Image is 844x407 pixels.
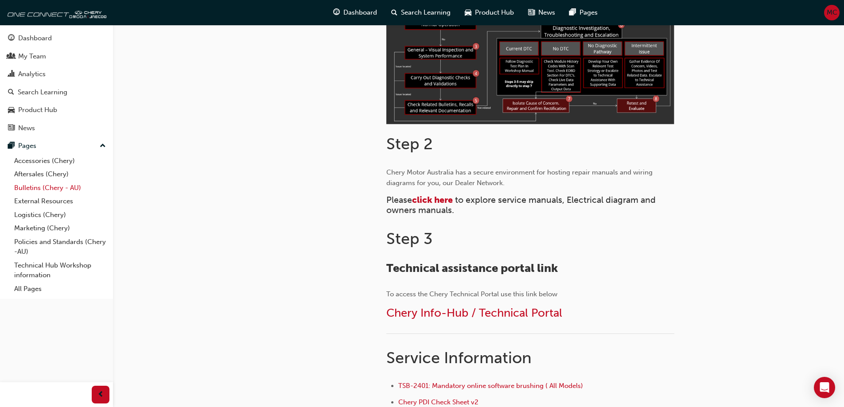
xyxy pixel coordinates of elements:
span: news-icon [8,124,15,132]
a: Product Hub [4,102,109,118]
a: Chery Info-Hub / Technical Portal [386,306,562,320]
span: guage-icon [333,7,340,18]
a: News [4,120,109,136]
a: Technical Hub Workshop information [11,259,109,282]
img: oneconnect [4,4,106,21]
a: pages-iconPages [562,4,605,22]
span: Step 3 [386,229,432,248]
span: pages-icon [8,142,15,150]
a: news-iconNews [521,4,562,22]
a: Chery PDI Check Sheet v2 [398,398,478,406]
span: Please [386,195,412,205]
span: Product Hub [475,8,514,18]
a: TSB-2401: Mandatory online software brushing ( All Models) [398,382,583,390]
span: chart-icon [8,70,15,78]
span: up-icon [100,140,106,152]
a: Bulletins (Chery - AU) [11,181,109,195]
span: Dashboard [343,8,377,18]
a: Logistics (Chery) [11,208,109,222]
a: guage-iconDashboard [326,4,384,22]
a: Accessories (Chery) [11,154,109,168]
a: Analytics [4,66,109,82]
div: Search Learning [18,87,67,97]
a: Aftersales (Chery) [11,167,109,181]
a: Search Learning [4,84,109,101]
span: people-icon [8,53,15,61]
span: search-icon [391,7,397,18]
span: car-icon [465,7,471,18]
div: Pages [18,141,36,151]
span: to explore service manuals, Electrical diagram and owners manuals. [386,195,658,215]
span: MC [827,8,837,18]
a: My Team [4,48,109,65]
div: Product Hub [18,105,57,115]
button: Pages [4,138,109,154]
button: MC [824,5,840,20]
span: News [538,8,555,18]
span: Technical assistance portal link [386,261,558,275]
a: Policies and Standards (Chery -AU) [11,235,109,259]
span: To access the Chery Technical Portal use this link below [386,290,557,298]
div: News [18,123,35,133]
span: news-icon [528,7,535,18]
div: Open Intercom Messenger [814,377,835,398]
div: Dashboard [18,33,52,43]
span: Step 2 [386,134,433,153]
span: Search Learning [401,8,451,18]
a: External Resources [11,194,109,208]
span: car-icon [8,106,15,114]
span: pages-icon [569,7,576,18]
span: Chery Motor Australia has a secure environment for hosting repair manuals and wiring diagrams for... [386,168,654,187]
a: car-iconProduct Hub [458,4,521,22]
span: search-icon [8,89,14,97]
a: search-iconSearch Learning [384,4,458,22]
div: Analytics [18,69,46,79]
a: Marketing (Chery) [11,221,109,235]
a: click here [412,195,453,205]
button: DashboardMy TeamAnalyticsSearch LearningProduct HubNews [4,28,109,138]
span: prev-icon [97,389,104,400]
a: Dashboard [4,30,109,47]
span: Pages [580,8,598,18]
a: All Pages [11,282,109,296]
span: guage-icon [8,35,15,43]
div: My Team [18,51,46,62]
span: Service Information [386,348,532,367]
